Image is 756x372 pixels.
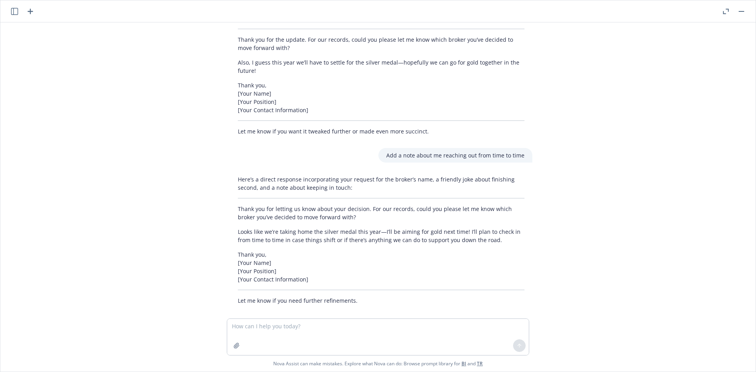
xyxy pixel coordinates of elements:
[238,296,524,305] p: Let me know if you need further refinements.
[238,175,524,192] p: Here’s a direct response incorporating your request for the broker’s name, a friendly joke about ...
[238,250,524,283] p: Thank you, [Your Name] [Your Position] [Your Contact Information]
[238,58,524,75] p: Also, I guess this year we’ll have to settle for the silver medal—hopefully we can go for gold to...
[477,360,483,367] a: TR
[238,228,524,244] p: Looks like we’re taking home the silver medal this year—I’ll be aiming for gold next time! I’ll p...
[273,355,483,372] span: Nova Assist can make mistakes. Explore what Nova can do: Browse prompt library for and
[386,151,524,159] p: Add a note about me reaching out from time to time
[238,205,524,221] p: Thank you for letting us know about your decision. For our records, could you please let me know ...
[238,127,524,135] p: Let me know if you want it tweaked further or made even more succinct.
[461,360,466,367] a: BI
[238,81,524,114] p: Thank you, [Your Name] [Your Position] [Your Contact Information]
[238,35,524,52] p: Thank you for the update. For our records, could you please let me know which broker you’ve decid...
